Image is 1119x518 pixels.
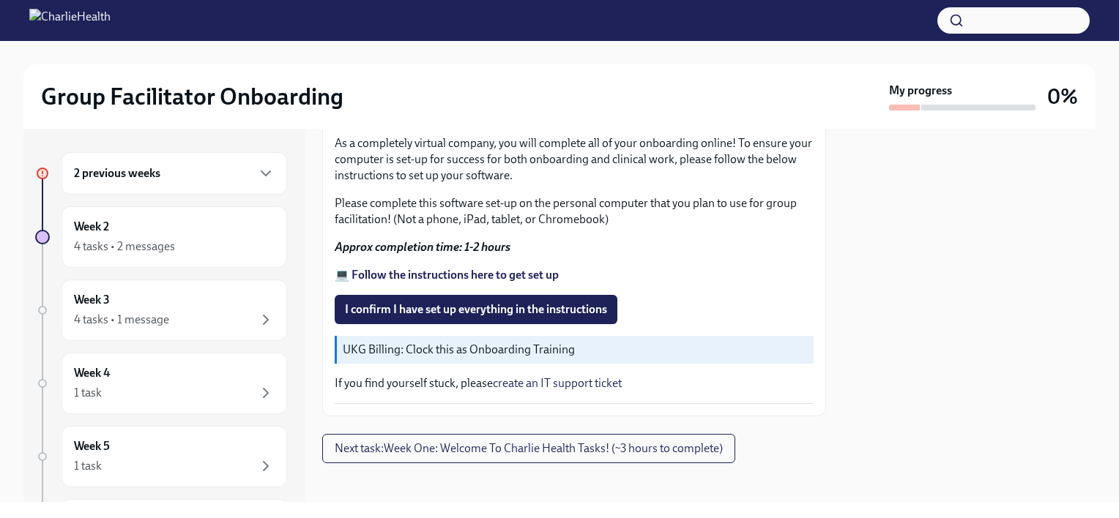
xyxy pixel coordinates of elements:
[1047,83,1078,110] h3: 0%
[335,295,617,324] button: I confirm I have set up everything in the instructions
[74,239,175,255] div: 4 tasks • 2 messages
[74,292,110,308] h6: Week 3
[35,353,287,414] a: Week 41 task
[35,206,287,268] a: Week 24 tasks • 2 messages
[74,219,109,235] h6: Week 2
[335,240,510,254] strong: Approx completion time: 1-2 hours
[335,195,814,228] p: Please complete this software set-up on the personal computer that you plan to use for group faci...
[74,385,102,401] div: 1 task
[335,441,723,456] span: Next task : Week One: Welcome To Charlie Health Tasks! (~3 hours to complete)
[335,375,814,391] p: If you find yourself stuck, please
[74,438,110,454] h6: Week 5
[35,426,287,487] a: Week 51 task
[322,434,735,463] button: Next task:Week One: Welcome To Charlie Health Tasks! (~3 hours to complete)
[335,268,559,282] a: 💻 Follow the instructions here to get set up
[74,312,169,328] div: 4 tasks • 1 message
[29,9,111,32] img: CharlieHealth
[345,302,607,317] span: I confirm I have set up everything in the instructions
[62,152,287,195] div: 2 previous weeks
[889,83,952,99] strong: My progress
[74,165,160,181] h6: 2 previous weeks
[74,365,110,381] h6: Week 4
[343,342,808,358] p: UKG Billing: Clock this as Onboarding Training
[335,135,814,184] p: As a completely virtual company, you will complete all of your onboarding online! To ensure your ...
[493,376,622,390] a: create an IT support ticket
[35,279,287,341] a: Week 34 tasks • 1 message
[41,82,343,111] h2: Group Facilitator Onboarding
[74,458,102,474] div: 1 task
